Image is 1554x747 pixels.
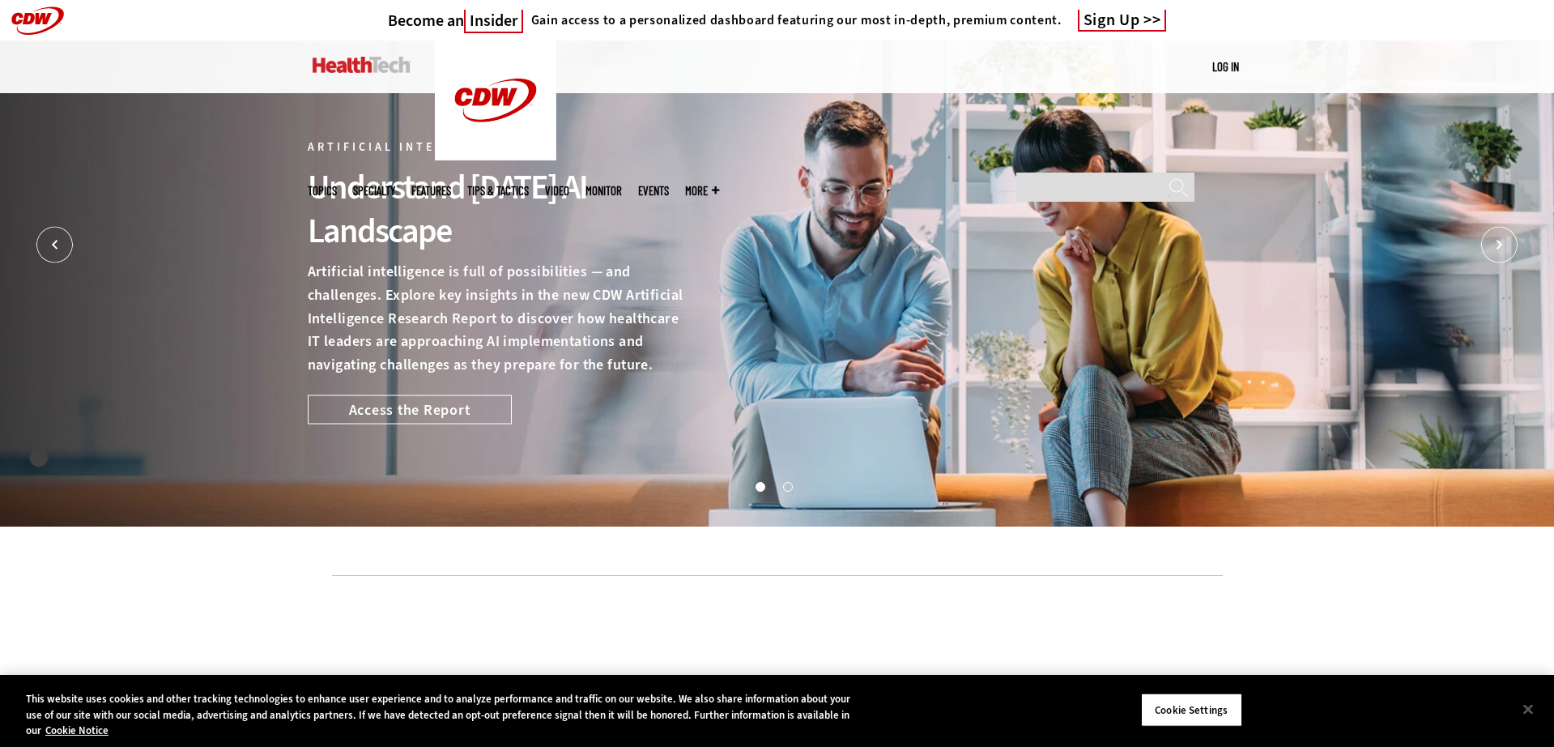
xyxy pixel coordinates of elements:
a: MonITor [585,185,622,197]
div: This website uses cookies and other tracking technologies to enhance user experience and to analy... [26,691,854,739]
a: Gain access to a personalized dashboard featuring our most in-depth, premium content. [523,12,1062,28]
a: Features [411,185,451,197]
button: Next [1481,227,1518,263]
button: 2 of 2 [783,482,791,490]
span: More [685,185,719,197]
div: Understand [DATE] AI Landscape [308,165,683,253]
span: Insider [464,10,523,33]
button: 1 of 2 [756,482,764,490]
img: Home [313,57,411,73]
img: Home [435,41,556,160]
a: Become anInsider [388,11,523,31]
a: Sign Up [1078,10,1167,32]
a: Events [638,185,669,197]
button: Close [1510,691,1546,727]
span: Specialty [353,185,395,197]
a: Log in [1212,59,1239,74]
button: Prev [36,227,73,263]
iframe: advertisement [483,600,1072,673]
h4: Gain access to a personalized dashboard featuring our most in-depth, premium content. [531,12,1062,28]
p: Artificial intelligence is full of possibilities — and challenges. Explore key insights in the ne... [308,260,683,377]
div: User menu [1212,58,1239,75]
a: Tips & Tactics [467,185,529,197]
button: Cookie Settings [1141,693,1242,727]
a: Video [545,185,569,197]
a: Access the Report [308,395,512,424]
a: CDW [435,147,556,164]
a: More information about your privacy [45,724,109,737]
h3: Become an [388,11,523,31]
span: Topics [308,185,337,197]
